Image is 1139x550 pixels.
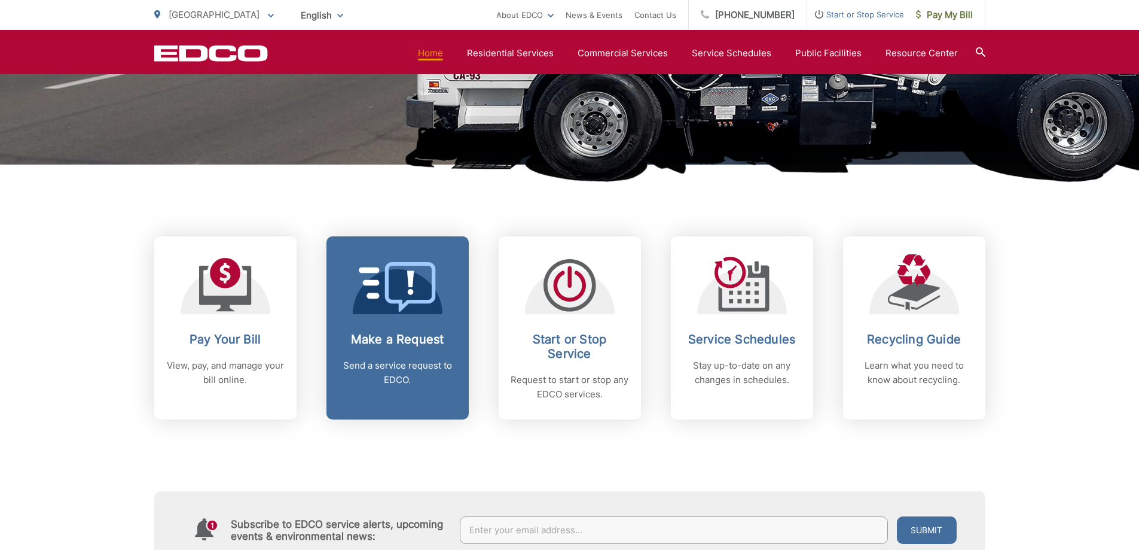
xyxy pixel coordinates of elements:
a: Service Schedules Stay up-to-date on any changes in schedules. [671,236,813,420]
a: About EDCO [496,8,554,22]
a: Residential Services [467,46,554,60]
p: View, pay, and manage your bill online. [166,358,285,387]
a: Recycling Guide Learn what you need to know about recycling. [843,236,985,420]
a: Resource Center [885,46,958,60]
a: Service Schedules [692,46,771,60]
h2: Recycling Guide [855,332,973,347]
a: Commercial Services [578,46,668,60]
h2: Pay Your Bill [166,332,285,347]
a: Home [418,46,443,60]
button: Submit [897,516,957,544]
p: Stay up-to-date on any changes in schedules. [683,358,801,387]
p: Learn what you need to know about recycling. [855,358,973,387]
a: EDCD logo. Return to the homepage. [154,45,268,62]
a: Make a Request Send a service request to EDCO. [326,236,469,420]
h4: Subscribe to EDCO service alerts, upcoming events & environmental news: [231,518,448,542]
h2: Service Schedules [683,332,801,347]
a: News & Events [566,8,622,22]
a: Contact Us [634,8,676,22]
p: Send a service request to EDCO. [338,358,457,387]
h2: Start or Stop Service [511,332,629,361]
h2: Make a Request [338,332,457,347]
input: Enter your email address... [460,516,888,544]
p: Request to start or stop any EDCO services. [511,373,629,402]
span: Pay My Bill [916,8,973,22]
a: Public Facilities [795,46,862,60]
a: Pay Your Bill View, pay, and manage your bill online. [154,236,297,420]
span: [GEOGRAPHIC_DATA] [169,9,259,20]
span: English [292,5,352,26]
